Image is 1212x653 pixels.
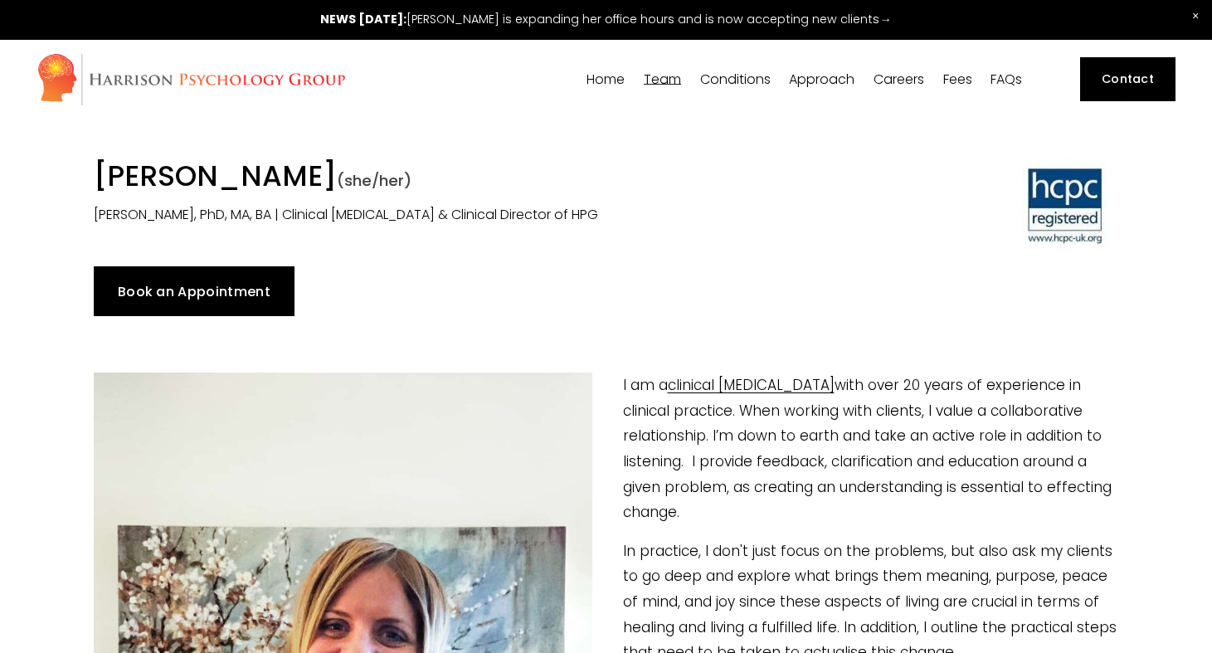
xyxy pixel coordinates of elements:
[94,266,295,316] a: Book an Appointment
[94,158,856,198] h1: [PERSON_NAME]
[668,375,835,395] a: clinical [MEDICAL_DATA]
[37,52,346,106] img: Harrison Psychology Group
[1080,57,1175,100] a: Contact
[700,73,771,86] span: Conditions
[789,73,854,86] span: Approach
[587,71,625,87] a: Home
[874,71,924,87] a: Careers
[337,170,411,191] span: (she/her)
[94,373,1119,525] p: I am a with over 20 years of experience in clinical practice. When working with clients, I value ...
[700,71,771,87] a: folder dropdown
[644,71,681,87] a: folder dropdown
[991,71,1022,87] a: FAQs
[94,203,856,227] p: [PERSON_NAME], PhD, MA, BA | Clinical [MEDICAL_DATA] & Clinical Director of HPG
[943,71,972,87] a: Fees
[644,73,681,86] span: Team
[789,71,854,87] a: folder dropdown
